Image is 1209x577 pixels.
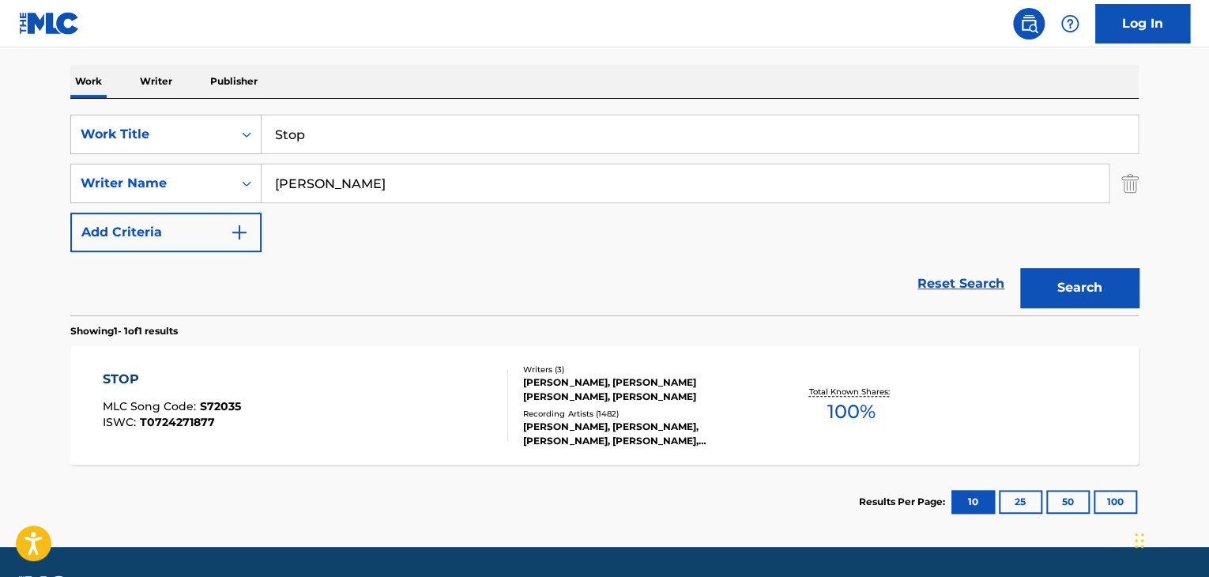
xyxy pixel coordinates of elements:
a: STOPMLC Song Code:S72035ISWC:T0724271877Writers (3)[PERSON_NAME], [PERSON_NAME] [PERSON_NAME], [P... [70,346,1139,465]
span: S72035 [200,399,241,413]
span: T0724271877 [140,415,215,429]
button: Add Criteria [70,213,262,252]
button: 100 [1094,490,1137,514]
span: 100 % [827,398,875,426]
div: Recording Artists ( 1482 ) [523,408,762,420]
div: Work Title [81,125,223,144]
p: Writer [135,65,177,98]
a: Reset Search [910,266,1012,301]
div: STOP [103,370,241,389]
img: MLC Logo [19,12,80,35]
img: Delete Criterion [1121,164,1139,203]
a: Public Search [1013,8,1045,40]
a: Log In [1095,4,1190,43]
p: Results Per Page: [859,495,949,509]
span: ISWC : [103,415,140,429]
iframe: Chat Widget [1130,501,1209,577]
img: 9d2ae6d4665cec9f34b9.svg [230,223,249,242]
div: Help [1054,8,1086,40]
form: Search Form [70,115,1139,315]
button: 50 [1046,490,1090,514]
div: Drag [1135,517,1144,564]
button: 25 [999,490,1042,514]
div: [PERSON_NAME], [PERSON_NAME] [PERSON_NAME], [PERSON_NAME] [523,375,762,404]
p: Total Known Shares: [808,386,893,398]
div: [PERSON_NAME], [PERSON_NAME], [PERSON_NAME], [PERSON_NAME], [PERSON_NAME] [523,420,762,448]
button: Search [1020,268,1139,307]
div: Writers ( 3 ) [523,364,762,375]
button: 10 [951,490,995,514]
p: Showing 1 - 1 of 1 results [70,324,178,338]
p: Work [70,65,107,98]
img: search [1019,14,1038,33]
img: help [1060,14,1079,33]
span: MLC Song Code : [103,399,200,413]
div: Writer Name [81,174,223,193]
p: Publisher [205,65,262,98]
